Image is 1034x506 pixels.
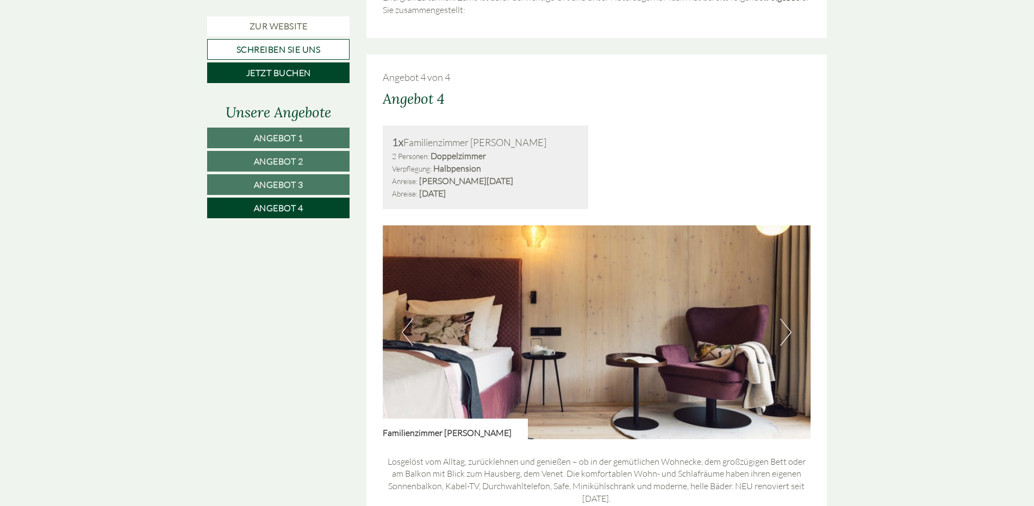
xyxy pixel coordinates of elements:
a: Zur Website [207,16,350,36]
button: Next [780,319,792,346]
div: Familienzimmer [PERSON_NAME] [392,135,580,150]
span: Angebot 3 [254,179,303,190]
a: Jetzt buchen [207,62,350,83]
span: Angebot 2 [254,156,303,167]
span: Angebot 4 von 4 [383,71,450,83]
small: Anreise: [392,176,418,186]
p: Losgelöst vom Alltag, zurücklehnen und genießen – ob in der gemütlichen Wohnecke, dem großzügigen... [383,456,811,505]
div: Angebot 4 [383,88,445,109]
div: Unsere Angebote [207,102,350,122]
div: Familienzimmer [PERSON_NAME] [383,419,528,439]
small: Verpflegung: [392,164,432,173]
span: Angebot 4 [254,203,303,213]
b: Doppelzimmer [431,150,486,161]
b: [DATE] [419,188,446,199]
a: Schreiben Sie uns [207,39,350,60]
small: 2 Personen: [392,151,429,161]
b: 1x [392,135,403,149]
b: Halbpension [433,163,481,174]
small: Abreise: [392,189,418,198]
button: Previous [402,319,413,346]
span: Angebot 1 [254,132,303,143]
img: image [383,225,811,439]
b: [PERSON_NAME][DATE] [419,175,513,186]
